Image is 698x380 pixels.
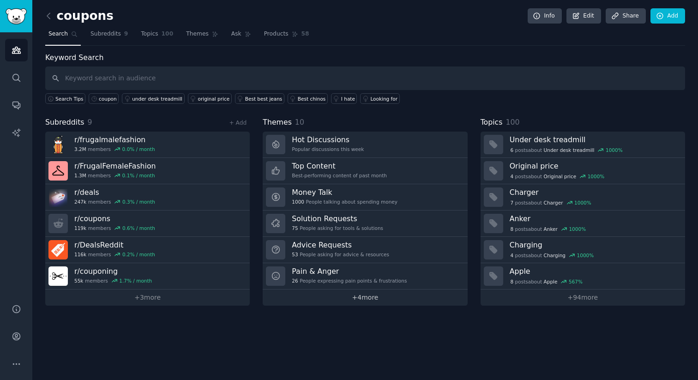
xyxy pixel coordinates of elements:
div: People expressing pain points & frustrations [292,277,407,284]
div: 0.6 % / month [122,225,155,231]
a: Solution Requests75People asking for tools & solutions [263,211,467,237]
a: Top ContentBest-performing content of past month [263,158,467,184]
span: 247k [74,199,86,205]
h3: r/ DealsReddit [74,240,155,250]
img: frugalmalefashion [48,135,68,154]
a: Info [528,8,562,24]
h2: coupons [45,9,114,24]
a: Edit [566,8,601,24]
img: couponing [48,266,68,286]
span: 8 [510,226,513,232]
div: 0.0 % / month [122,146,155,152]
a: Add [650,8,685,24]
a: Apple8postsaboutApple567% [481,263,685,290]
span: Themes [263,117,292,128]
div: 1000 % [606,147,623,153]
a: Looking for [360,93,399,104]
h3: Apple [510,266,679,276]
span: 4 [510,252,513,259]
span: 1000 [292,199,304,205]
div: Popular discussions this week [292,146,364,152]
span: Anker [544,226,558,232]
a: Best best jeans [235,93,284,104]
a: Charger7postsaboutCharger1000% [481,184,685,211]
a: Themes [183,27,222,46]
a: Advice Requests53People asking for advice & resources [263,237,467,263]
div: members [74,225,155,231]
div: 1000 % [588,173,605,180]
div: I hate [341,96,355,102]
button: Search Tips [45,93,85,104]
a: Topics100 [138,27,176,46]
a: +3more [45,290,250,306]
div: original price [198,96,230,102]
div: Best-performing content of past month [292,172,387,179]
div: post s about [510,277,584,286]
a: r/FrugalFemaleFashion1.3Mmembers0.1% / month [45,158,250,184]
span: 7 [510,199,513,206]
h3: Top Content [292,161,387,171]
img: deals [48,187,68,207]
span: Subreddits [90,30,121,38]
img: GummySearch logo [6,8,27,24]
div: post s about [510,225,587,233]
h3: r/ FrugalFemaleFashion [74,161,156,171]
span: 55k [74,277,83,284]
span: Topics [481,117,503,128]
h3: Under desk treadmill [510,135,679,145]
span: Search [48,30,68,38]
span: 9 [124,30,128,38]
div: coupon [99,96,117,102]
a: r/deals247kmembers0.3% / month [45,184,250,211]
div: 1000 % [574,199,591,206]
h3: Advice Requests [292,240,389,250]
a: r/coupons119kmembers0.6% / month [45,211,250,237]
div: members [74,146,155,152]
a: +94more [481,290,685,306]
div: under desk treadmill [132,96,182,102]
a: +4more [263,290,467,306]
div: post s about [510,199,592,207]
a: Anker8postsaboutAnker1000% [481,211,685,237]
div: members [74,172,156,179]
div: 1000 % [569,226,586,232]
img: FrugalFemaleFashion [48,161,68,181]
h3: r/ couponing [74,266,152,276]
a: Products58 [261,27,313,46]
span: 53 [292,251,298,258]
span: 1.3M [74,172,86,179]
input: Keyword search in audience [45,66,685,90]
a: Charging4postsaboutCharging1000% [481,237,685,263]
h3: Charging [510,240,679,250]
span: 4 [510,173,513,180]
div: post s about [510,172,605,181]
div: 0.3 % / month [122,199,155,205]
span: 26 [292,277,298,284]
div: members [74,251,155,258]
h3: Hot Discussions [292,135,364,145]
a: Pain & Anger26People expressing pain points & frustrations [263,263,467,290]
h3: Money Talk [292,187,397,197]
span: Apple [544,278,558,285]
span: Products [264,30,289,38]
div: members [74,199,155,205]
span: Original price [544,173,577,180]
div: People talking about spending money [292,199,397,205]
h3: Anker [510,214,679,223]
span: 8 [510,278,513,285]
a: Under desk treadmill6postsaboutUnder desk treadmill1000% [481,132,685,158]
h3: Charger [510,187,679,197]
div: People asking for advice & resources [292,251,389,258]
span: Charger [544,199,563,206]
div: 567 % [569,278,583,285]
span: 100 [162,30,174,38]
span: Ask [231,30,241,38]
h3: Solution Requests [292,214,383,223]
a: r/couponing55kmembers1.7% / month [45,263,250,290]
div: members [74,277,152,284]
span: 10 [295,118,304,127]
span: 9 [88,118,92,127]
a: I hate [331,93,357,104]
h3: Pain & Anger [292,266,407,276]
div: Looking for [370,96,397,102]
